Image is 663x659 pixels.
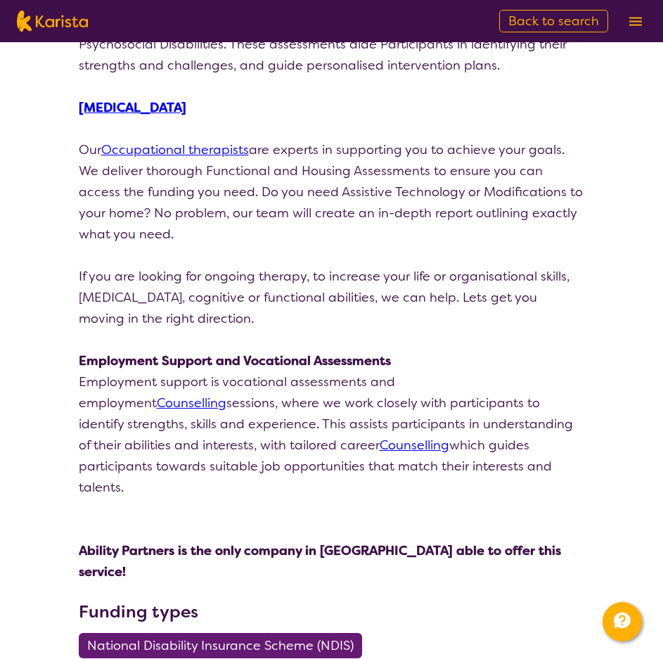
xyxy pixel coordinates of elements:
[603,602,642,641] button: Channel Menu
[79,352,391,369] strong: Employment Support and Vocational Assessments
[79,637,371,654] a: National Disability Insurance Scheme (NDIS)
[17,11,88,32] img: Karista logo
[79,599,585,625] h3: Funding types
[508,13,599,30] span: Back to search
[79,371,585,498] p: Employment support is vocational assessments and employment sessions, where we work closely with ...
[380,437,449,454] a: Counselling
[79,542,561,580] strong: Ability Partners is the only company in [GEOGRAPHIC_DATA] able to offer this service!
[629,17,642,26] img: menu
[87,633,354,658] span: National Disability Insurance Scheme (NDIS)
[499,10,608,32] a: Back to search
[79,99,186,116] a: [MEDICAL_DATA]
[79,139,585,245] p: Our are experts in supporting you to achieve your goals. We deliver thorough Functional and Housi...
[157,395,226,411] a: Counselling
[79,266,585,329] p: If you are looking for ongoing therapy, to increase your life or organisational skills, [MEDICAL_...
[101,141,249,158] a: Occupational therapists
